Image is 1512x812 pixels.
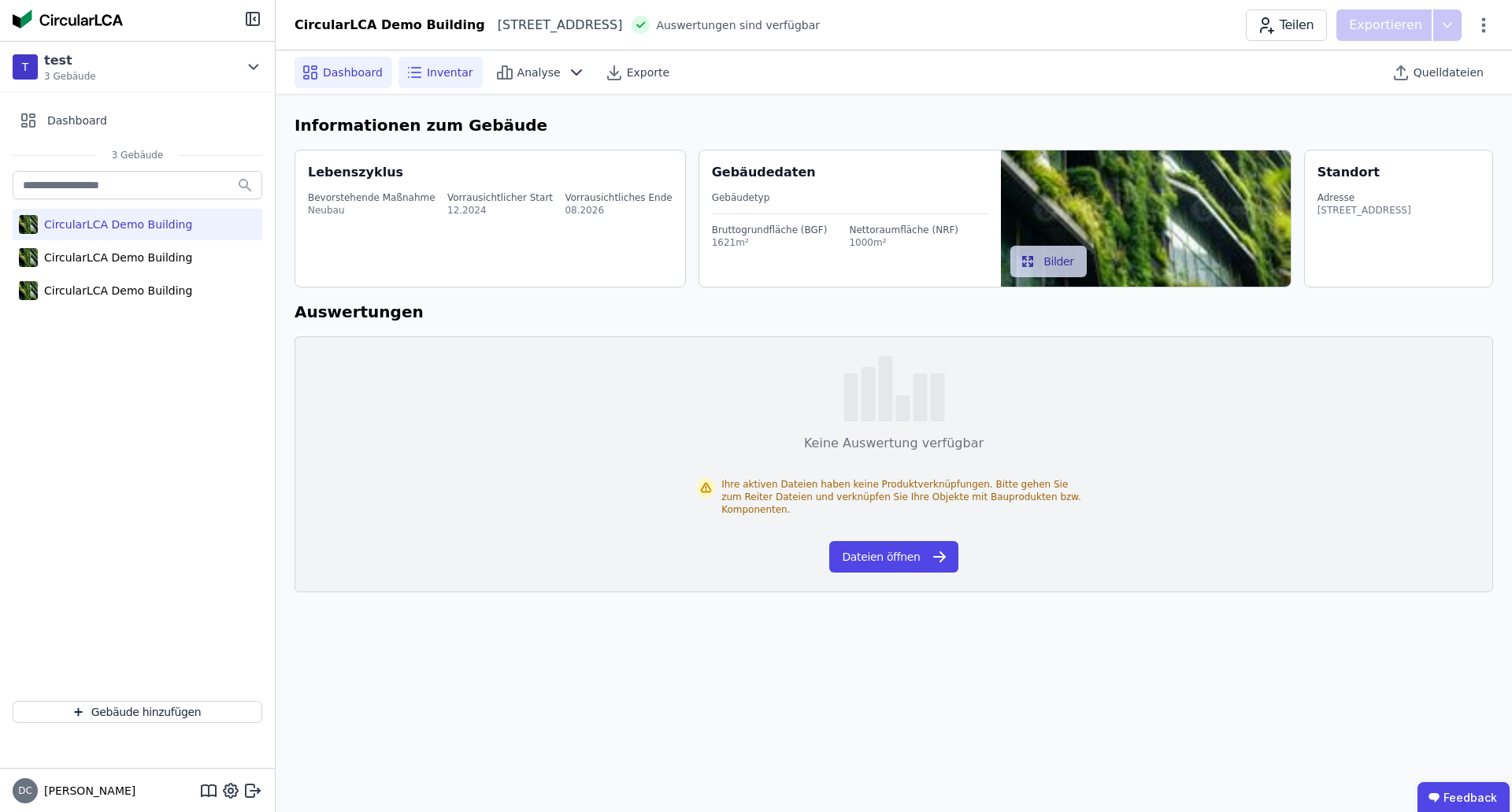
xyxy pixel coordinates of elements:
[47,113,107,128] span: Dashboard
[44,70,96,83] span: 3 Gebäude
[1349,16,1425,35] p: Exportieren
[656,17,820,33] span: Auswertungen sind verfügbar
[1317,204,1411,217] div: [STREET_ADDRESS]
[38,783,135,799] span: [PERSON_NAME]
[447,204,553,217] div: 12.2024
[38,283,192,298] div: CircularLCA Demo Building
[712,191,989,204] div: Gebäudetyp
[308,163,403,182] div: Lebenszyklus
[849,236,958,249] div: 1000m²
[1414,65,1484,80] span: Quelldateien
[13,9,123,28] img: Concular
[721,478,1091,516] div: Ihre aktiven Dateien haben keine Produktverknüpfungen. Bitte gehen Sie zum Reiter Dateien und ver...
[19,245,38,270] img: CircularLCA Demo Building
[295,16,485,35] div: CircularLCA Demo Building
[804,434,984,453] div: Keine Auswertung verfügbar
[712,236,828,249] div: 1621m²
[565,204,672,217] div: 08.2026
[1317,191,1411,204] div: Adresse
[565,191,672,204] div: Vorrausichtliches Ende
[485,16,623,35] div: [STREET_ADDRESS]
[1317,163,1380,182] div: Standort
[712,224,828,236] div: Bruttogrundfläche (BGF)
[308,204,435,217] div: Neubau
[18,786,32,795] span: DC
[447,191,553,204] div: Vorrausichtlicher Start
[295,113,1493,137] h6: Informationen zum Gebäude
[13,54,38,80] div: T
[13,701,262,723] button: Gebäude hinzufügen
[38,217,192,232] div: CircularLCA Demo Building
[323,65,383,80] span: Dashboard
[295,300,1493,324] h6: Auswertungen
[849,224,958,236] div: Nettoraumfläche (NRF)
[1010,246,1087,277] button: Bilder
[1246,9,1327,41] button: Teilen
[627,65,669,80] span: Exporte
[517,65,561,80] span: Analyse
[44,51,96,70] div: test
[308,191,435,204] div: Bevorstehende Maßnahme
[712,163,1002,182] div: Gebäudedaten
[96,149,180,161] span: 3 Gebäude
[843,356,945,421] img: empty-state
[829,541,958,573] button: Dateien öffnen
[427,65,473,80] span: Inventar
[19,278,38,303] img: CircularLCA Demo Building
[19,212,38,237] img: CircularLCA Demo Building
[38,250,192,265] div: CircularLCA Demo Building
